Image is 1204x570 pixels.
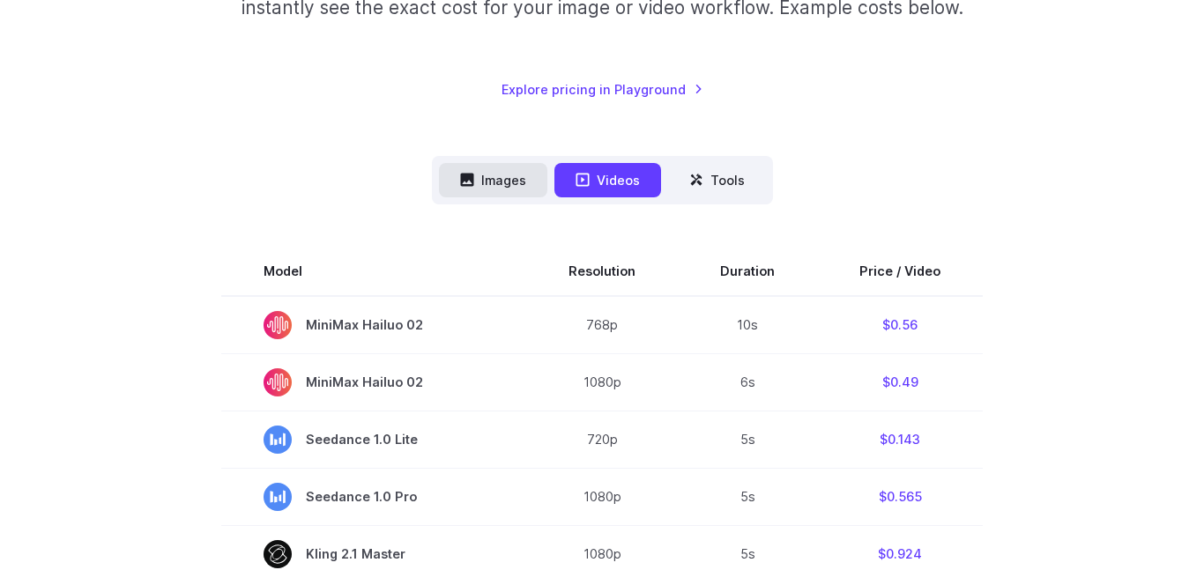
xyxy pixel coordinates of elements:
[678,468,817,525] td: 5s
[264,368,484,396] span: MiniMax Hailuo 02
[678,353,817,411] td: 6s
[526,247,678,296] th: Resolution
[817,353,983,411] td: $0.49
[668,163,766,197] button: Tools
[526,296,678,354] td: 768p
[264,426,484,454] span: Seedance 1.0 Lite
[678,247,817,296] th: Duration
[526,468,678,525] td: 1080p
[678,296,817,354] td: 10s
[817,247,983,296] th: Price / Video
[264,540,484,568] span: Kling 2.1 Master
[817,411,983,468] td: $0.143
[554,163,661,197] button: Videos
[678,411,817,468] td: 5s
[817,296,983,354] td: $0.56
[264,311,484,339] span: MiniMax Hailuo 02
[264,483,484,511] span: Seedance 1.0 Pro
[221,247,526,296] th: Model
[439,163,547,197] button: Images
[817,468,983,525] td: $0.565
[502,79,703,100] a: Explore pricing in Playground
[526,353,678,411] td: 1080p
[526,411,678,468] td: 720p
